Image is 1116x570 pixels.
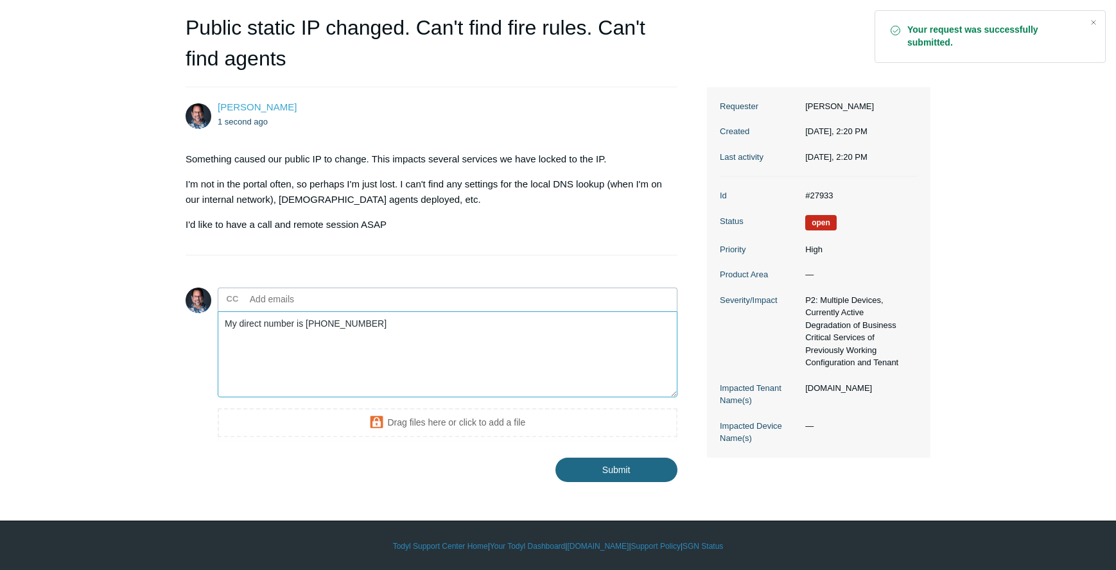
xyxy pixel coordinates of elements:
[218,117,268,126] time: 09/04/2025, 14:20
[245,289,383,309] input: Add emails
[186,177,665,207] p: I'm not in the portal often, so perhaps I'm just lost. I can't find any settings for the local DN...
[799,100,918,113] dd: [PERSON_NAME]
[631,540,681,552] a: Support Policy
[720,100,799,113] dt: Requester
[683,540,723,552] a: SGN Status
[799,268,918,281] dd: —
[799,243,918,256] dd: High
[218,101,297,112] a: [PERSON_NAME]
[720,268,799,281] dt: Product Area
[799,420,918,433] dd: —
[227,289,239,309] label: CC
[907,24,1079,49] strong: Your request was successfully submitted.
[720,125,799,138] dt: Created
[393,540,488,552] a: Todyl Support Center Home
[1085,13,1103,31] div: Close
[218,311,677,398] textarea: Add your reply
[186,12,677,87] h1: Public static IP changed. Can't find fire rules. Can't find agents
[805,126,868,136] time: 09/04/2025, 14:20
[805,215,837,230] span: We are working on a response for you
[720,215,799,228] dt: Status
[186,217,665,232] p: I'd like to have a call and remote session ASAP
[720,151,799,164] dt: Last activity
[720,189,799,202] dt: Id
[720,294,799,307] dt: Severity/Impact
[799,294,918,369] dd: P2: Multiple Devices, Currently Active Degradation of Business Critical Services of Previously Wo...
[567,540,629,552] a: [DOMAIN_NAME]
[186,540,930,552] div: | | | |
[555,458,677,482] input: Submit
[186,151,665,167] p: Something caused our public IP to change. This impacts several services we have locked to the IP.
[218,101,297,112] span: David Bennett
[799,189,918,202] dd: #27933
[490,540,565,552] a: Your Todyl Dashboard
[805,152,868,162] time: 09/04/2025, 14:20
[720,382,799,407] dt: Impacted Tenant Name(s)
[720,243,799,256] dt: Priority
[720,420,799,445] dt: Impacted Device Name(s)
[799,382,918,395] dd: [DOMAIN_NAME]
